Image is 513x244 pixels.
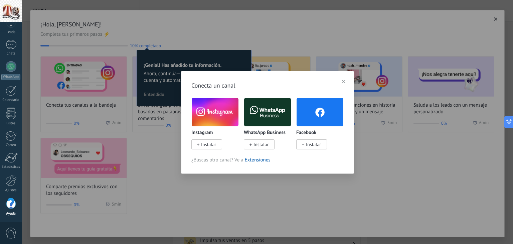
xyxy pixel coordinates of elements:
span: ¿Buscas otro canal? Ve a [191,157,344,163]
div: Instagram [191,98,244,157]
div: Calendario [1,98,21,102]
div: Estadísticas [1,165,21,169]
span: Instalar [253,141,269,147]
div: Leads [1,30,21,34]
h3: Conecta un canal [191,81,344,90]
div: WhatsApp [1,74,20,80]
img: instagram.png [192,96,238,128]
span: Instalar [306,141,321,147]
img: facebook.png [297,96,343,128]
div: WhatsApp Business [244,98,296,157]
span: Instalar [201,141,216,147]
div: Listas [1,121,21,126]
a: Extensiones [245,157,271,163]
p: Facebook [296,130,316,136]
div: Ajustes [1,188,21,193]
div: Ayuda [1,212,21,216]
div: Facebook [296,98,344,157]
img: logo_main.png [244,96,291,128]
div: Chats [1,51,21,56]
div: Correo [1,143,21,147]
p: Instagram [191,130,213,136]
p: WhatsApp Business [244,130,286,136]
